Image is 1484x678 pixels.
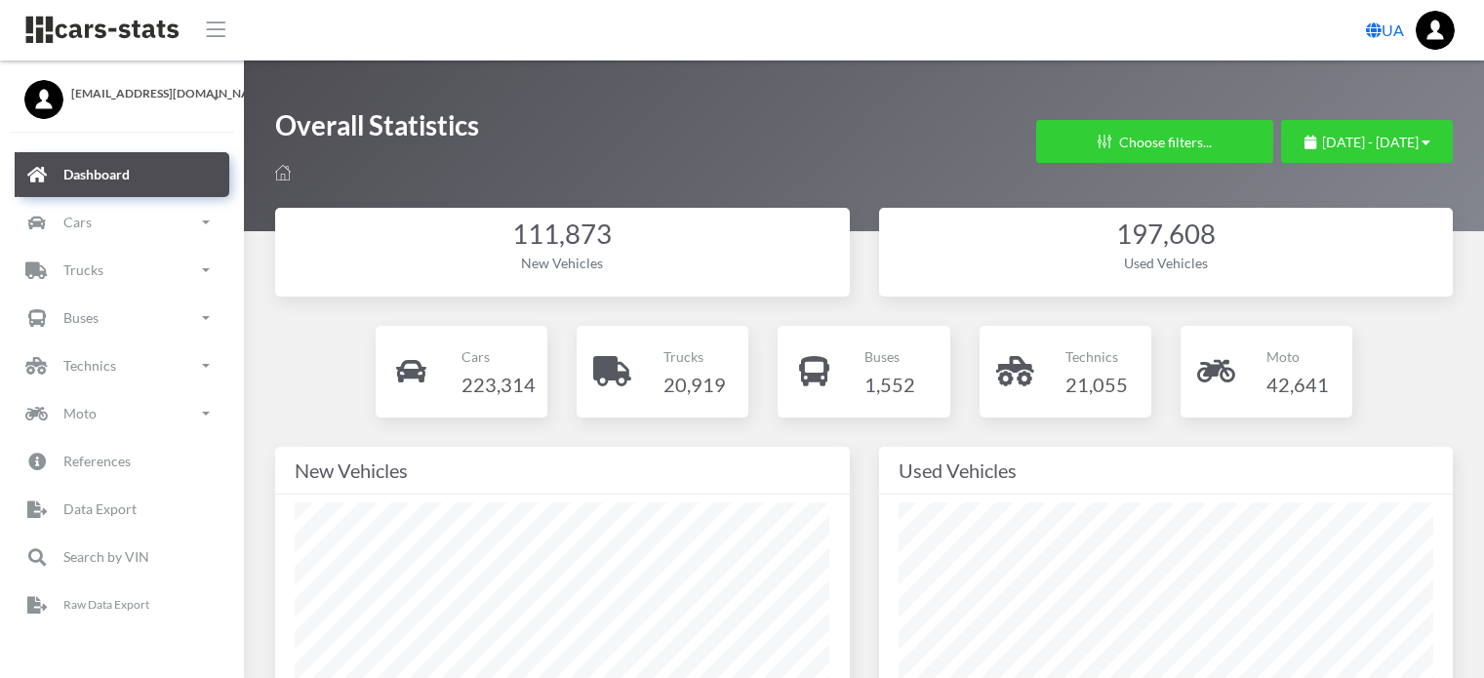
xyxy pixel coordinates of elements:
[63,210,92,234] p: Cars
[899,253,1434,273] div: Used Vehicles
[461,369,536,400] h4: 223,314
[15,487,229,532] a: Data Export
[63,544,149,569] p: Search by VIN
[63,401,97,425] p: Moto
[63,449,131,473] p: References
[1266,344,1329,369] p: Moto
[1036,120,1273,163] button: Choose filters...
[864,369,915,400] h4: 1,552
[1358,11,1412,50] a: UA
[295,253,830,273] div: New Vehicles
[15,391,229,436] a: Moto
[63,162,130,186] p: Dashboard
[1065,369,1128,400] h4: 21,055
[15,248,229,293] a: Trucks
[899,455,1434,486] div: Used Vehicles
[1266,369,1329,400] h4: 42,641
[461,344,536,369] p: Cars
[1065,344,1128,369] p: Technics
[899,216,1434,254] div: 197,608
[864,344,915,369] p: Buses
[1281,120,1453,163] button: [DATE] - [DATE]
[295,216,830,254] div: 111,873
[663,344,726,369] p: Trucks
[275,107,479,153] h1: Overall Statistics
[63,353,116,378] p: Technics
[1322,134,1419,150] span: [DATE] - [DATE]
[63,305,99,330] p: Buses
[15,439,229,484] a: References
[15,296,229,340] a: Buses
[1416,11,1455,50] img: ...
[24,15,180,45] img: navbar brand
[63,497,137,521] p: Data Export
[663,369,726,400] h4: 20,919
[15,152,229,197] a: Dashboard
[15,200,229,245] a: Cars
[15,582,229,627] a: Raw Data Export
[24,80,220,102] a: [EMAIL_ADDRESS][DOMAIN_NAME]
[15,535,229,579] a: Search by VIN
[63,594,149,616] p: Raw Data Export
[295,455,830,486] div: New Vehicles
[15,343,229,388] a: Technics
[63,258,103,282] p: Trucks
[71,85,220,102] span: [EMAIL_ADDRESS][DOMAIN_NAME]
